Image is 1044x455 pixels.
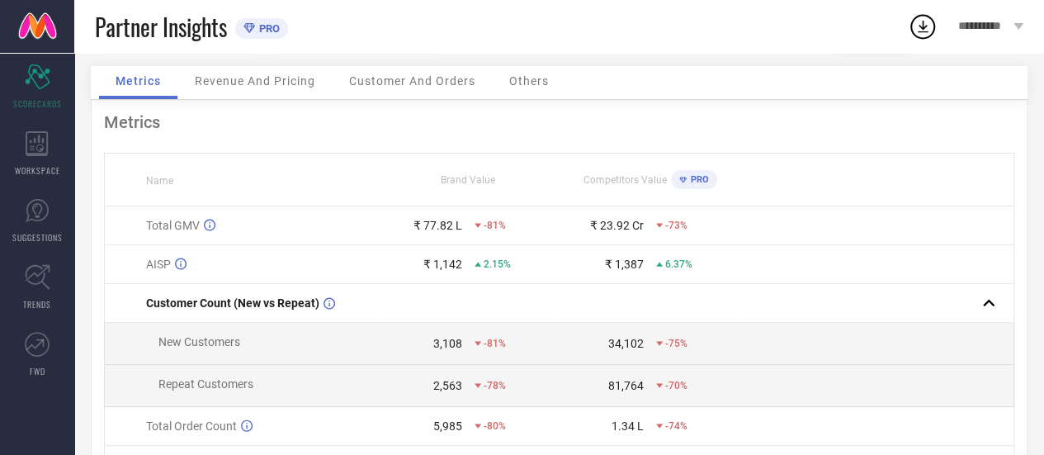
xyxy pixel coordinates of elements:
span: PRO [687,174,709,185]
div: 34,102 [608,337,644,350]
span: -75% [665,338,687,349]
div: 5,985 [433,419,462,433]
span: FWD [30,365,45,377]
span: -70% [665,380,687,391]
div: 3,108 [433,337,462,350]
span: Customer Count (New vs Repeat) [146,296,319,310]
div: ₹ 1,387 [605,258,644,271]
span: Others [509,74,549,88]
div: 2,563 [433,379,462,392]
span: Competitors Value [583,174,667,186]
span: New Customers [158,335,240,348]
span: Customer And Orders [349,74,475,88]
div: ₹ 1,142 [423,258,462,271]
span: -80% [484,420,506,432]
span: -81% [484,338,506,349]
span: WORKSPACE [15,164,60,177]
span: Name [146,175,173,187]
span: Total GMV [146,219,200,232]
span: SUGGESTIONS [12,231,63,244]
span: -81% [484,220,506,231]
span: Brand Value [441,174,495,186]
span: -78% [484,380,506,391]
div: Metrics [104,112,1014,132]
span: -73% [665,220,687,231]
span: SCORECARDS [13,97,62,110]
span: 6.37% [665,258,692,270]
span: Repeat Customers [158,377,253,391]
span: Metrics [116,74,161,88]
span: -74% [665,420,687,432]
div: 81,764 [608,379,644,392]
div: ₹ 23.92 Cr [590,219,644,232]
span: 2.15% [484,258,511,270]
span: Partner Insights [95,10,227,44]
span: Revenue And Pricing [195,74,315,88]
div: ₹ 77.82 L [413,219,462,232]
div: Open download list [908,12,938,41]
span: TRENDS [23,298,51,310]
div: 1.34 L [612,419,644,433]
span: Total Order Count [146,419,237,433]
span: PRO [255,22,280,35]
span: AISP [146,258,171,271]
